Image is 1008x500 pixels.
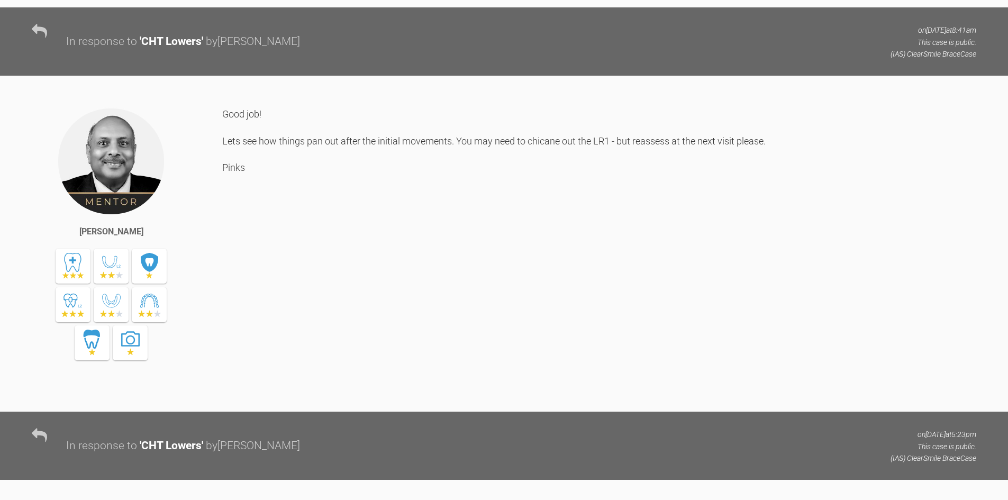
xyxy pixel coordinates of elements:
div: by [PERSON_NAME] [206,33,300,51]
p: (IAS) ClearSmile Brace Case [891,48,976,60]
div: In response to [66,33,137,51]
div: [PERSON_NAME] [79,225,143,239]
p: on [DATE] at 8:41am [891,24,976,36]
div: In response to [66,437,137,455]
p: (IAS) ClearSmile Brace Case [891,452,976,464]
div: Good job! Lets see how things pan out after the initial movements. You may need to chicane out th... [222,107,976,396]
div: ' CHT Lowers ' [140,33,203,51]
p: on [DATE] at 5:23pm [891,429,976,440]
p: This case is public. [891,441,976,452]
div: ' CHT Lowers ' [140,437,203,455]
div: by [PERSON_NAME] [206,437,300,455]
p: This case is public. [891,37,976,48]
img: Utpalendu Bose [57,107,165,215]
